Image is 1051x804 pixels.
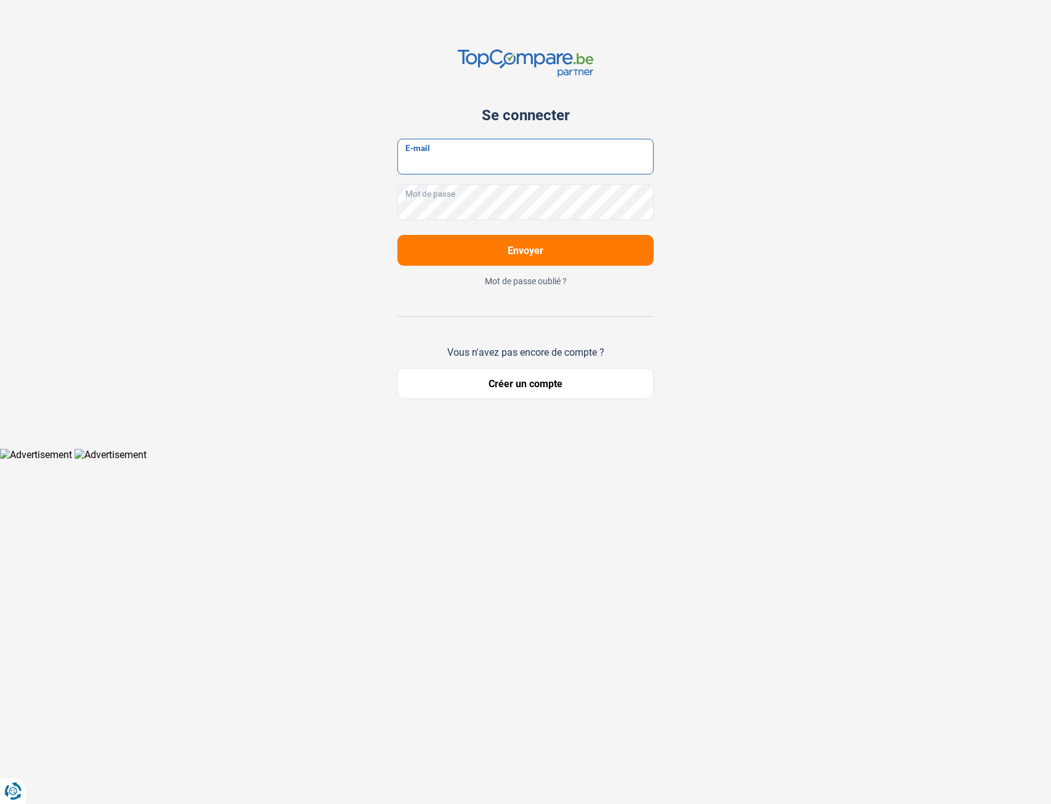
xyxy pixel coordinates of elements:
[458,49,593,77] img: TopCompare.be
[397,235,654,266] button: Envoyer
[397,368,654,399] button: Créer un compte
[75,449,147,461] img: Advertisement
[397,276,654,287] button: Mot de passe oublié ?
[397,347,654,358] div: Vous n'avez pas encore de compte ?
[508,245,543,256] span: Envoyer
[397,107,654,124] div: Se connecter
